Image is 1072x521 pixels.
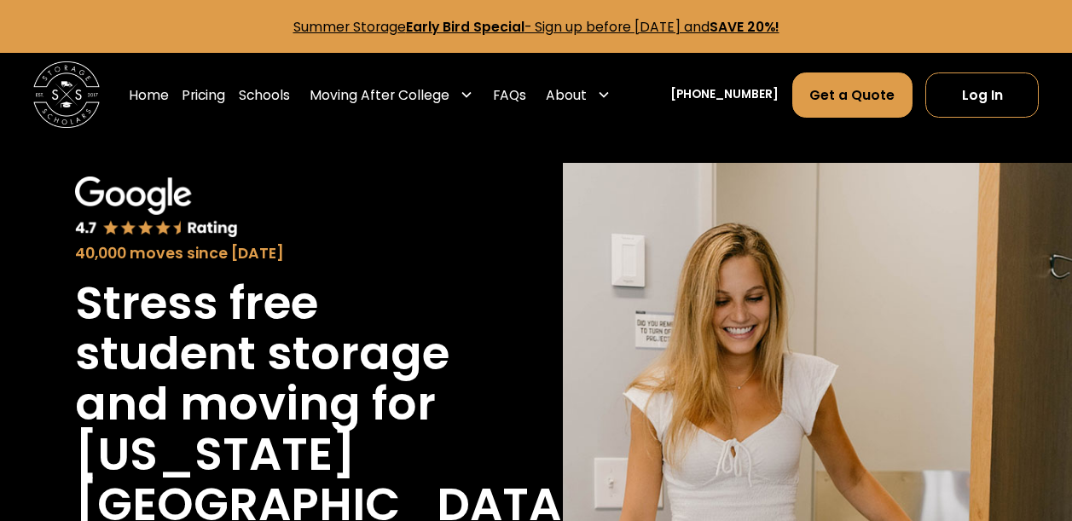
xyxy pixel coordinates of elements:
[75,177,238,239] img: Google 4.7 star rating
[925,72,1039,118] a: Log In
[406,18,524,36] strong: Early Bird Special
[310,85,449,105] div: Moving After College
[546,85,587,105] div: About
[239,72,290,119] a: Schools
[182,72,225,119] a: Pricing
[293,18,779,36] a: Summer StorageEarly Bird Special- Sign up before [DATE] andSAVE 20%!
[75,278,461,429] h1: Stress free student storage and moving for
[493,72,526,119] a: FAQs
[75,242,461,264] div: 40,000 moves since [DATE]
[129,72,169,119] a: Home
[303,72,479,119] div: Moving After College
[33,61,100,128] img: Storage Scholars main logo
[792,72,913,118] a: Get a Quote
[710,18,779,36] strong: SAVE 20%!
[670,86,779,104] a: [PHONE_NUMBER]
[540,72,617,119] div: About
